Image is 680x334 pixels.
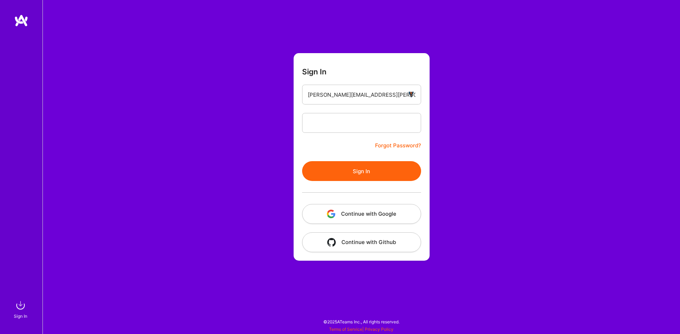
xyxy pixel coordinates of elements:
[42,313,680,330] div: © 2025 ATeams Inc., All rights reserved.
[327,238,336,247] img: icon
[302,67,327,76] h3: Sign In
[329,327,362,332] a: Terms of Service
[302,161,421,181] button: Sign In
[14,14,28,27] img: logo
[327,210,335,218] img: icon
[308,86,415,104] input: Email...
[13,298,28,312] img: sign in
[329,327,393,332] span: |
[375,141,421,150] a: Forgot Password?
[365,327,393,332] a: Privacy Policy
[14,312,27,320] div: Sign In
[302,204,421,224] button: Continue with Google
[15,298,28,320] a: sign inSign In
[302,232,421,252] button: Continue with Github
